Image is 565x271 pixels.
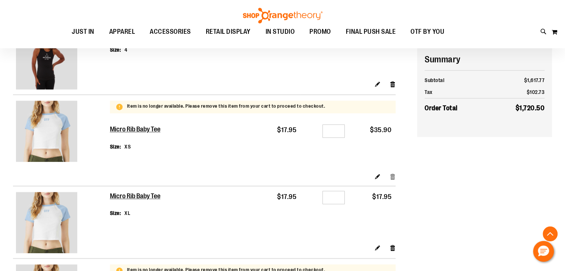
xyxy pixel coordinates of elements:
[346,23,396,40] span: FINAL PUSH SALE
[242,8,324,23] img: Shop Orangetheory
[110,209,121,217] dt: Size
[410,23,444,40] span: OTF BY YOU
[16,192,77,253] img: Micro Rib Baby Tee
[110,192,161,200] a: Micro Rib Baby Tee
[372,193,392,200] span: $17.95
[206,23,251,40] span: RETAIL DISPLAY
[124,209,130,217] dd: XL
[72,23,94,40] span: JUST IN
[142,23,198,40] a: ACCESSORIES
[16,101,107,164] a: Micro Rib Baby Tee
[266,23,295,40] span: IN STUDIO
[258,23,302,40] a: IN STUDIO
[16,101,77,162] img: Micro Rib Baby Tee
[109,23,135,40] span: APPAREL
[150,23,191,40] span: ACCESSORIES
[124,143,131,150] dd: XS
[124,46,128,53] dd: 4
[527,89,545,95] span: $102.73
[302,23,338,40] a: PROMO
[425,74,491,86] th: Subtotal
[543,226,558,241] button: Back To Top
[403,23,452,40] a: OTF BY YOU
[338,23,403,40] a: FINAL PUSH SALE
[198,23,258,40] a: RETAIL DISPLAY
[127,103,325,110] p: Item is no longer available. Please remove this item from your cart to proceed to checkout.
[370,126,392,134] span: $35.90
[277,126,296,134] span: $17.95
[277,193,296,200] span: $17.95
[425,86,491,98] th: Tax
[110,143,121,150] dt: Size
[102,23,143,40] a: APPAREL
[110,125,161,134] a: Micro Rib Baby Tee
[425,102,458,113] strong: Order Total
[533,241,554,262] button: Hello, have a question? Let’s chat.
[309,23,331,40] span: PROMO
[425,53,545,66] h2: Summary
[16,28,107,91] a: lululemon Align™ Full Length Tank
[16,28,77,89] img: lululemon Align™ Full Length Tank
[390,244,396,252] a: Remove item
[524,77,545,83] span: $1,617.77
[390,173,396,180] a: Remove item
[516,104,545,112] span: $1,720.50
[64,23,102,40] a: JUST IN
[390,80,396,88] a: Remove item
[110,46,121,53] dt: Size
[16,192,107,255] a: Micro Rib Baby Tee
